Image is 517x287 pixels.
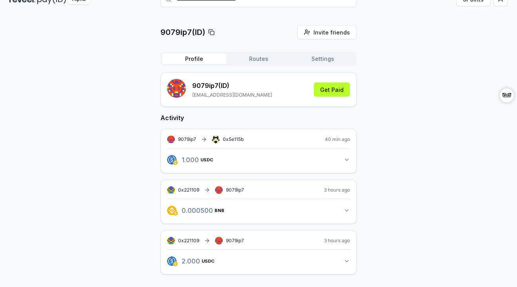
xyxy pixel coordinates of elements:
span: 0x5e115b [223,136,244,142]
span: 9079ip7 [178,136,196,143]
span: 9079ip7 [226,187,244,193]
span: USDC [200,157,213,162]
span: 3 hours ago [324,238,350,244]
p: 9079ip7 (ID) [192,81,272,90]
button: Invite friends [297,25,357,39]
span: 9079ip7 [226,238,244,244]
span: 40 min ago [325,136,350,143]
button: Get Paid [314,82,350,97]
button: Profile [162,53,226,64]
h2: Activity [160,113,357,122]
span: 3 hours ago [324,187,350,193]
p: 9079ip7(ID) [160,27,205,38]
img: logo.png [173,160,178,165]
img: logo.png [167,155,177,165]
button: 0.000500BNB [167,204,350,217]
button: Routes [226,53,291,64]
img: logo.png [173,211,178,216]
span: 0x221109 [178,238,199,243]
button: 1.000USDC [167,153,350,166]
button: Settings [291,53,355,64]
button: 2.000USDC [167,254,350,268]
p: [EMAIL_ADDRESS][DOMAIN_NAME] [192,92,272,98]
span: Invite friends [313,28,350,37]
img: logo.png [167,206,177,215]
img: logo.png [167,256,177,266]
span: 0x221109 [178,187,199,193]
span: USDC [202,259,215,263]
img: logo.png [173,261,178,266]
